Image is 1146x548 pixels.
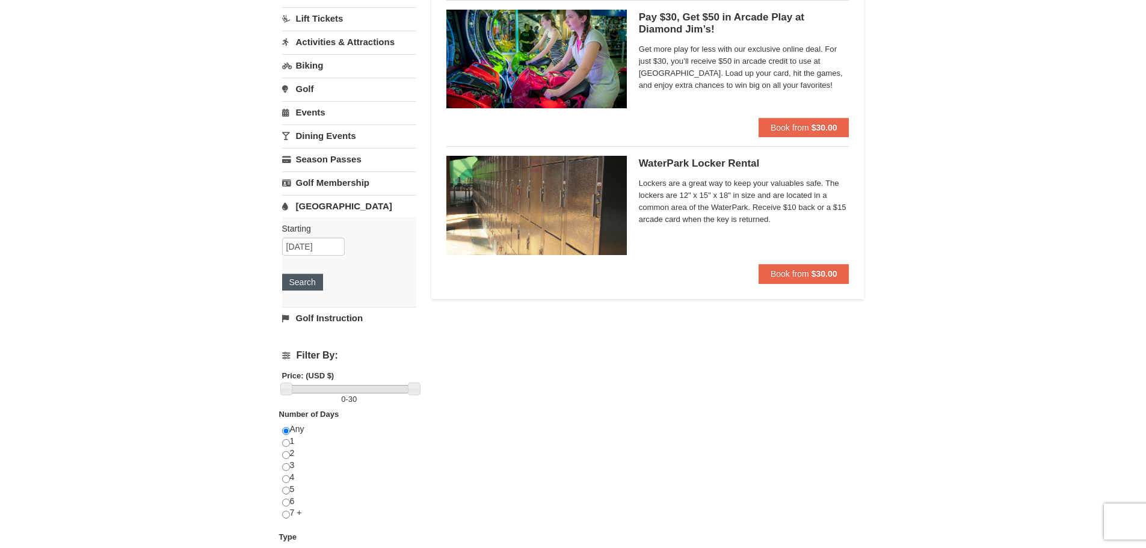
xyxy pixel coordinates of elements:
span: Lockers are a great way to keep your valuables safe. The lockers are 12" x 15" x 18" in size and ... [639,177,849,226]
button: Book from $30.00 [759,264,849,283]
strong: Type [279,532,297,541]
a: Activities & Attractions [282,31,416,53]
button: Book from $30.00 [759,118,849,137]
a: Season Passes [282,148,416,170]
span: Book from [771,269,809,279]
h5: Pay $30, Get $50 in Arcade Play at Diamond Jim’s! [639,11,849,35]
a: [GEOGRAPHIC_DATA] [282,195,416,217]
h4: Filter By: [282,350,416,361]
strong: $30.00 [812,123,837,132]
a: Lift Tickets [282,7,416,29]
img: 6619917-1005-d92ad057.png [446,156,627,254]
strong: Price: (USD $) [282,371,334,380]
span: Book from [771,123,809,132]
a: Biking [282,54,416,76]
strong: Number of Days [279,410,339,419]
a: Dining Events [282,125,416,147]
div: Any 1 2 3 4 5 6 7 + [282,423,416,531]
a: Golf Instruction [282,307,416,329]
h5: WaterPark Locker Rental [639,158,849,170]
img: 6619917-1621-4efc4b47.jpg [446,10,627,108]
span: Get more play for less with our exclusive online deal. For just $30, you’ll receive $50 in arcade... [639,43,849,91]
label: Starting [282,223,407,235]
a: Golf Membership [282,171,416,194]
span: 0 [341,395,345,404]
span: 30 [348,395,357,404]
button: Search [282,274,323,291]
a: Golf [282,78,416,100]
label: - [282,393,416,405]
a: Events [282,101,416,123]
strong: $30.00 [812,269,837,279]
